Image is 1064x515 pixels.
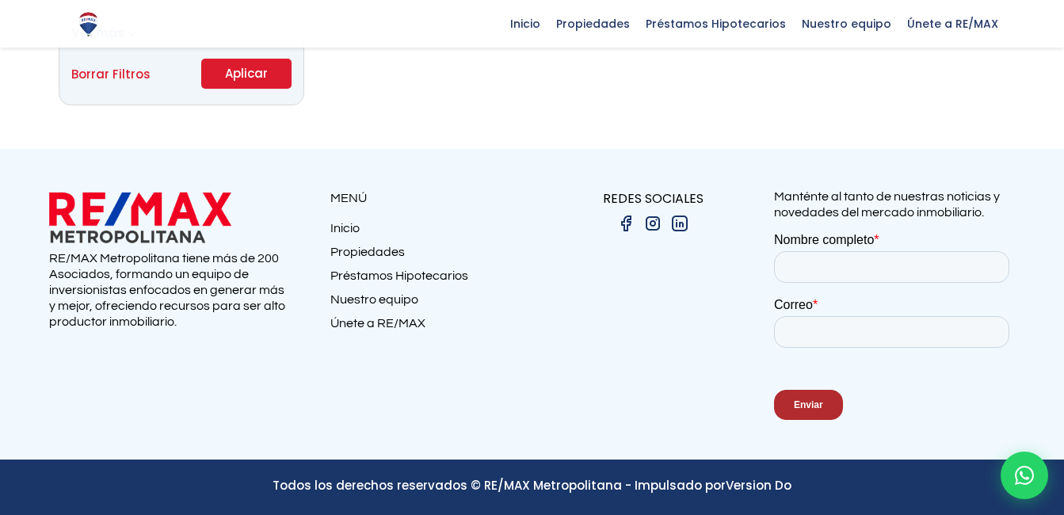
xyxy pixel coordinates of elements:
button: Aplicar [201,59,292,89]
p: Todos los derechos reservados © RE/MAX Metropolitana - Impulsado por [49,475,1016,495]
p: Manténte al tanto de nuestras noticias y novedades del mercado inmobiliario. [774,189,1016,220]
a: Nuestro equipo [330,292,532,315]
span: Propiedades [548,12,638,36]
span: Préstamos Hipotecarios [638,12,794,36]
a: Únete a RE/MAX [330,315,532,339]
span: Únete a RE/MAX [899,12,1006,36]
span: Nuestro equipo [794,12,899,36]
img: instagram.png [643,214,662,233]
iframe: Form 0 [774,232,1016,448]
img: Logo de REMAX [74,10,102,38]
p: MENÚ [330,189,532,208]
img: linkedin.png [670,214,689,233]
img: remax metropolitana logo [49,189,231,246]
a: Propiedades [330,244,532,268]
p: REDES SOCIALES [532,189,774,208]
img: facebook.png [616,214,635,233]
a: Préstamos Hipotecarios [330,268,532,292]
a: Version Do [726,477,791,494]
a: Inicio [330,220,532,244]
p: RE/MAX Metropolitana tiene más de 200 Asociados, formando un equipo de inversionistas enfocados e... [49,250,291,330]
span: Inicio [502,12,548,36]
a: Borrar Filtros [71,64,151,84]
